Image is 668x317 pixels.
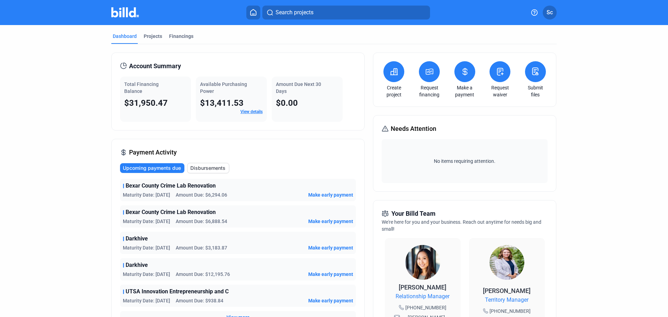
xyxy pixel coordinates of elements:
span: Relationship Manager [396,292,450,301]
span: Maturity Date: [DATE] [123,271,170,278]
span: Bexar County Crime Lab Renovation [126,182,216,190]
span: Needs Attention [391,124,436,134]
span: No items requiring attention. [384,158,544,165]
span: [PERSON_NAME] [399,284,446,291]
span: Amount Due: $938.84 [176,297,223,304]
div: Dashboard [113,33,137,40]
span: Available Purchasing Power [200,81,247,94]
span: Darkhive [126,261,148,269]
span: $0.00 [276,98,298,108]
button: Disbursements [187,163,229,173]
a: Submit files [523,84,548,98]
a: Make a payment [453,84,477,98]
span: Darkhive [126,235,148,243]
button: Make early payment [308,244,353,251]
img: Territory Manager [490,245,524,280]
span: Your Billd Team [391,209,436,219]
span: [PHONE_NUMBER] [490,308,531,315]
button: Upcoming payments due [120,163,184,173]
span: Upcoming payments due [123,165,181,172]
span: Total Financing Balance [124,81,159,94]
button: Search projects [262,6,430,19]
div: Projects [144,33,162,40]
span: Disbursements [190,165,225,172]
span: Territory Manager [485,296,528,304]
span: Amount Due: $3,183.87 [176,244,227,251]
span: Amount Due: $12,195.76 [176,271,230,278]
button: Make early payment [308,297,353,304]
button: Make early payment [308,218,353,225]
span: Account Summary [129,61,181,71]
a: Request financing [417,84,442,98]
span: Amount Due: $6,888.54 [176,218,227,225]
img: Billd Company Logo [111,7,139,17]
button: Make early payment [308,271,353,278]
button: Sc [543,6,557,19]
span: Amount Due Next 30 Days [276,81,321,94]
span: Maturity Date: [DATE] [123,218,170,225]
span: $31,950.47 [124,98,168,108]
button: Make early payment [308,191,353,198]
a: View details [240,109,263,114]
span: Bexar County Crime Lab Renovation [126,208,216,216]
span: [PHONE_NUMBER] [405,304,446,311]
a: Create project [382,84,406,98]
span: UTSA Innovation Entrepreneurship and C [126,287,229,296]
a: Request waiver [488,84,512,98]
span: Search projects [276,8,313,17]
span: We're here for you and your business. Reach out anytime for needs big and small! [382,219,541,232]
span: [PERSON_NAME] [483,287,531,294]
span: $13,411.53 [200,98,244,108]
img: Relationship Manager [405,245,440,280]
span: Maturity Date: [DATE] [123,191,170,198]
span: Maturity Date: [DATE] [123,297,170,304]
div: Financings [169,33,193,40]
span: Maturity Date: [DATE] [123,244,170,251]
span: Sc [547,8,553,17]
span: Amount Due: $6,294.06 [176,191,227,198]
span: Payment Activity [129,148,177,157]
